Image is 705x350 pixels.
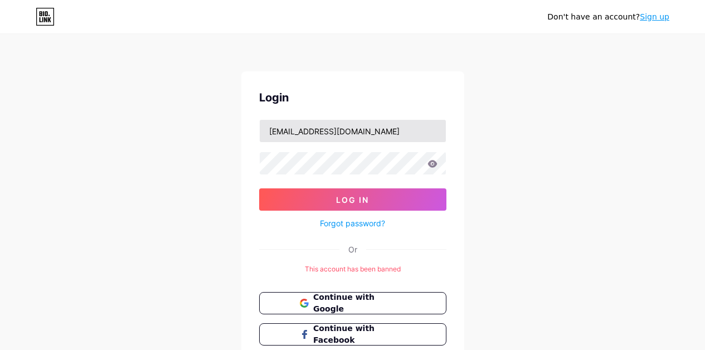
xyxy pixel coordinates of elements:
[313,291,405,315] span: Continue with Google
[547,11,669,23] div: Don't have an account?
[348,244,357,255] div: Or
[259,323,446,346] button: Continue with Facebook
[259,292,446,314] button: Continue with Google
[313,323,405,346] span: Continue with Facebook
[320,217,385,229] a: Forgot password?
[336,195,369,205] span: Log In
[259,188,446,211] button: Log In
[259,264,446,274] div: This account has been banned
[259,89,446,106] div: Login
[260,120,446,142] input: Username
[640,12,669,21] a: Sign up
